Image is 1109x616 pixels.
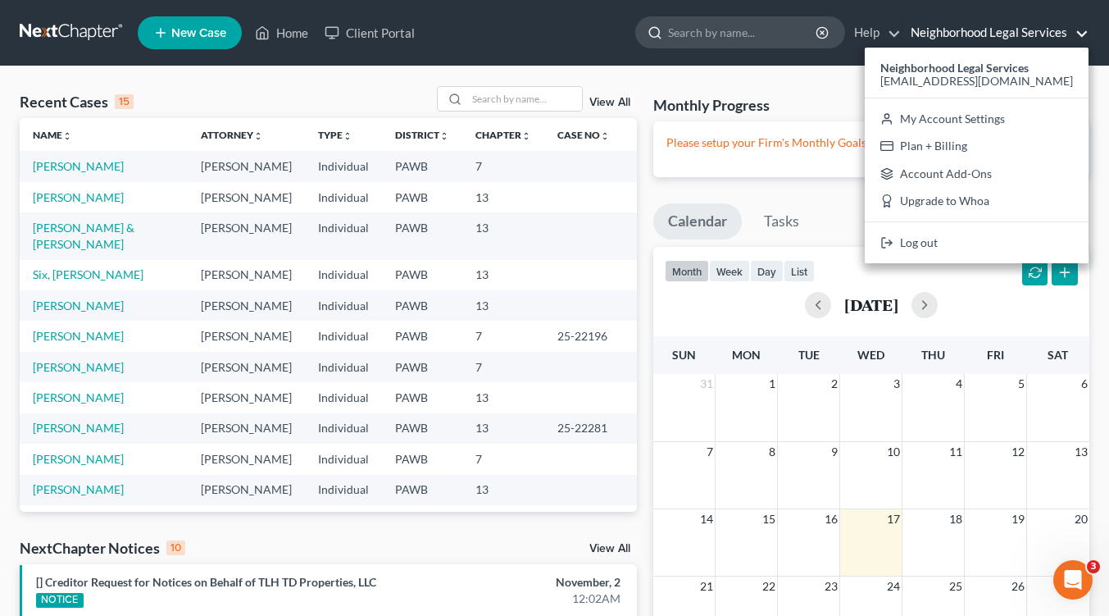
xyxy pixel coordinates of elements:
span: Mon [732,348,761,362]
td: [PERSON_NAME] [188,444,305,474]
span: 31 [698,374,715,394]
span: 13 [1073,442,1089,462]
h3: Monthly Progress [653,95,770,115]
strong: Neighborhood Legal Services [880,61,1029,75]
a: [PERSON_NAME] [33,159,124,173]
a: Chapterunfold_more [475,129,531,141]
a: Plan + Billing [865,132,1089,160]
td: 13 [462,382,544,413]
td: 25-22196 [544,321,637,351]
a: My Account Settings [865,105,1089,133]
span: 24 [885,577,902,596]
a: Help [846,18,901,48]
span: New Case [171,27,226,39]
a: [PERSON_NAME] & [PERSON_NAME] [33,221,134,251]
span: Thu [921,348,945,362]
a: Case Nounfold_more [557,129,610,141]
a: [PERSON_NAME] [33,421,124,435]
td: [PERSON_NAME] [188,505,305,536]
i: unfold_more [253,131,263,141]
td: PAWB [382,182,462,212]
span: 22 [761,577,777,596]
td: [PERSON_NAME] [188,321,305,351]
span: 2 [829,374,839,394]
i: unfold_more [600,131,610,141]
a: Nameunfold_more [33,129,72,141]
span: 4 [954,374,964,394]
div: 10 [166,541,185,555]
span: 19 [1010,509,1026,529]
span: 11 [948,442,964,462]
i: unfold_more [439,131,449,141]
div: 12:02AM [437,591,620,607]
span: 15 [761,509,777,529]
td: 7 [462,352,544,382]
td: PAWB [382,260,462,290]
input: Search by name... [467,87,582,111]
span: 8 [767,442,777,462]
td: [PERSON_NAME] [188,352,305,382]
td: Individual [305,212,382,259]
td: Individual [305,260,382,290]
td: PAWB [382,151,462,181]
i: unfold_more [343,131,352,141]
a: [PERSON_NAME] [33,390,124,404]
td: [PERSON_NAME] [188,260,305,290]
button: month [665,260,709,282]
td: [PERSON_NAME] [188,413,305,444]
span: 3 [892,374,902,394]
p: Please setup your Firm's Monthly Goals [666,135,1076,151]
span: 3 [1087,560,1100,573]
div: NextChapter Notices [20,538,185,558]
span: 16 [823,509,839,529]
a: Tasks [749,203,814,240]
a: View All [589,97,630,108]
td: Individual [305,444,382,474]
a: Calendar [653,203,742,240]
td: Individual [305,413,382,444]
a: [PERSON_NAME] [33,190,124,204]
a: Client Portal [316,18,423,48]
a: Log out [865,229,1089,257]
div: November, 2 [437,574,620,591]
td: Individual [305,475,382,505]
td: [PERSON_NAME] [188,212,305,259]
a: View All [589,543,630,554]
a: [PERSON_NAME] [33,360,124,374]
td: 13 [462,182,544,212]
td: 7 [462,444,544,474]
span: Sun [672,348,696,362]
a: [PERSON_NAME] [33,482,124,496]
iframe: Intercom live chat [1053,560,1093,600]
span: 7 [705,442,715,462]
span: Tue [798,348,820,362]
a: Upgrade to Whoa [865,188,1089,216]
span: 26 [1010,577,1026,596]
td: Individual [305,290,382,321]
span: Fri [987,348,1004,362]
input: Search by name... [668,17,818,48]
button: list [784,260,815,282]
span: 12 [1010,442,1026,462]
a: Typeunfold_more [318,129,352,141]
button: day [750,260,784,282]
td: 13 [462,413,544,444]
a: [] Creditor Request for Notices on Behalf of TLH TD Properties, LLC [36,575,376,589]
td: Individual [305,382,382,413]
a: [PERSON_NAME] [33,329,124,343]
span: [EMAIL_ADDRESS][DOMAIN_NAME] [880,74,1073,88]
td: PAWB [382,505,462,536]
td: 13 [462,212,544,259]
a: Account Add-Ons [865,160,1089,188]
span: 14 [698,509,715,529]
a: [PERSON_NAME] [33,299,124,313]
span: 18 [948,509,964,529]
span: 23 [823,577,839,596]
td: 25-22281 [544,413,637,444]
a: Six, [PERSON_NAME] [33,267,143,281]
td: 25-22294 [544,505,637,536]
div: 15 [115,94,134,109]
span: 5 [1016,374,1026,394]
button: week [709,260,750,282]
i: unfold_more [62,131,72,141]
